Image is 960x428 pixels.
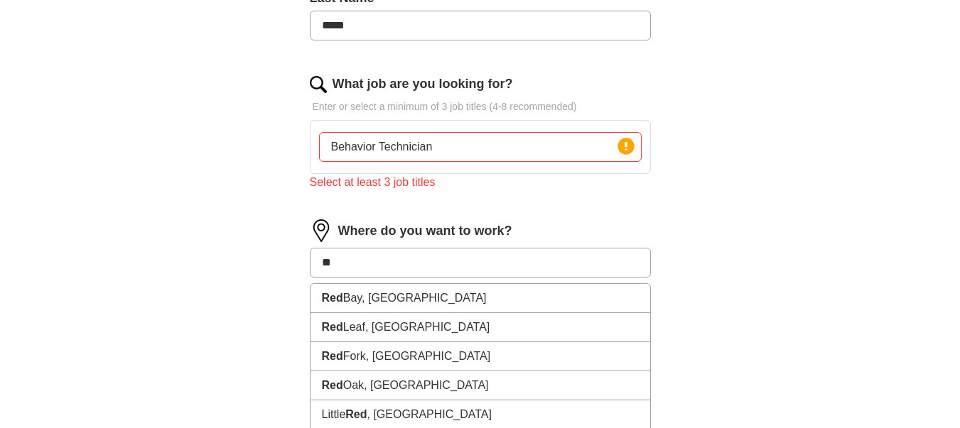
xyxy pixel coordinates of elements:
input: Type a job title and press enter [319,132,642,162]
div: Select at least 3 job titles [310,174,651,191]
li: Bay, [GEOGRAPHIC_DATA] [311,284,650,313]
li: Oak, [GEOGRAPHIC_DATA] [311,371,650,400]
strong: Red [322,379,343,391]
li: Fork, [GEOGRAPHIC_DATA] [311,342,650,371]
label: What job are you looking for? [333,75,513,94]
img: location.png [310,219,333,242]
p: Enter or select a minimum of 3 job titles (4-8 recommended) [310,99,651,114]
li: Leaf, [GEOGRAPHIC_DATA] [311,313,650,342]
strong: Red [345,408,367,420]
strong: Red [322,292,343,304]
label: Where do you want to work? [338,221,512,241]
strong: Red [322,350,343,362]
img: search.png [310,76,327,93]
strong: Red [322,321,343,333]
